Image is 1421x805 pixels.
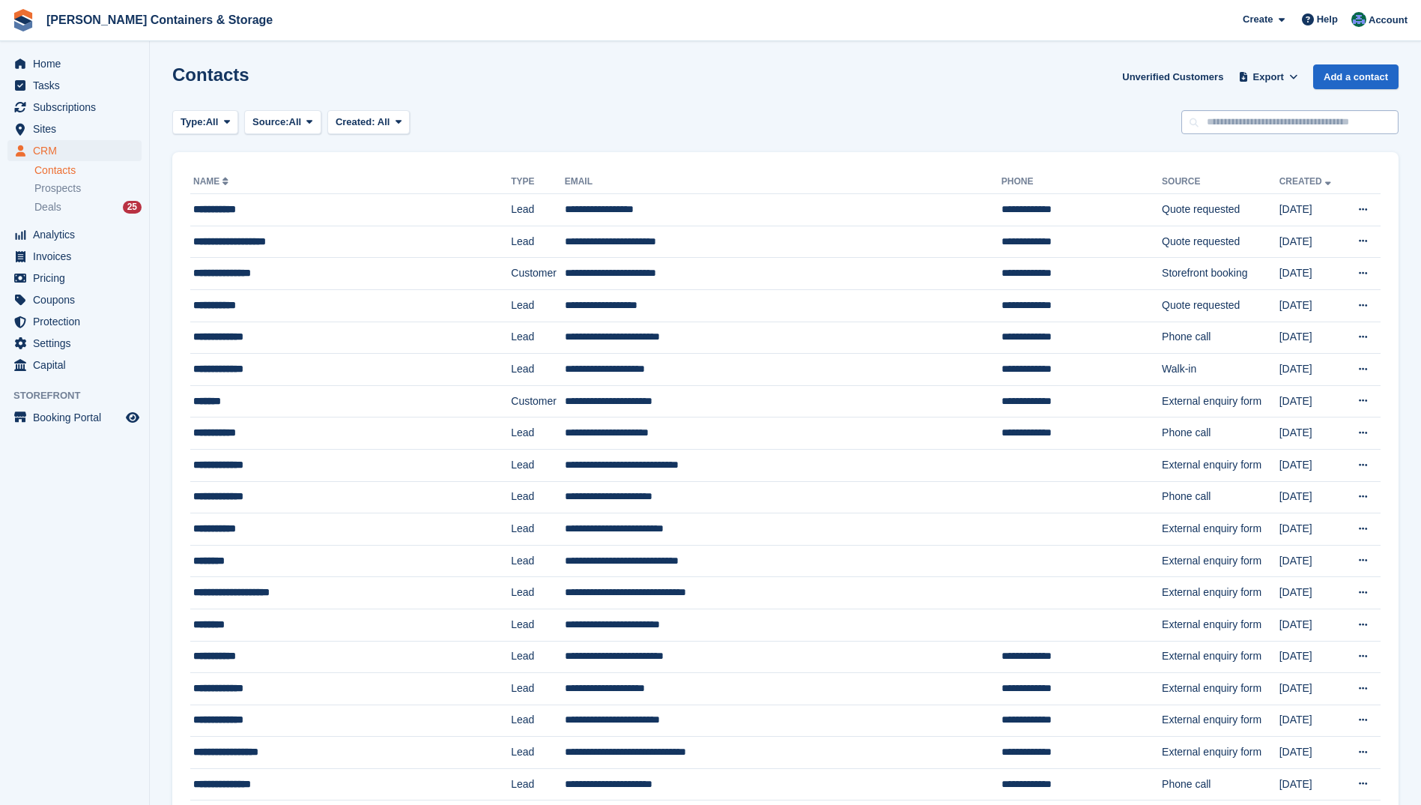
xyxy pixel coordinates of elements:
td: [DATE] [1279,737,1344,769]
a: menu [7,407,142,428]
td: Lead [511,513,564,546]
a: menu [7,140,142,161]
span: Create [1243,12,1273,27]
span: Invoices [33,246,123,267]
td: Lead [511,449,564,481]
td: External enquiry form [1162,609,1279,641]
a: menu [7,97,142,118]
button: Source: All [244,110,321,135]
td: [DATE] [1279,768,1344,801]
td: [DATE] [1279,641,1344,673]
span: Tasks [33,75,123,96]
span: Export [1253,70,1284,85]
a: menu [7,224,142,245]
td: Phone call [1162,768,1279,801]
span: Prospects [34,181,81,196]
span: Subscriptions [33,97,123,118]
td: [DATE] [1279,449,1344,481]
button: Created: All [327,110,410,135]
td: Lead [511,577,564,609]
td: Customer [511,258,564,290]
a: menu [7,246,142,267]
a: Deals 25 [34,199,142,215]
a: menu [7,75,142,96]
th: Source [1162,170,1279,194]
span: All [206,115,219,130]
th: Type [511,170,564,194]
td: [DATE] [1279,545,1344,577]
td: Walk-in [1162,354,1279,386]
button: Export [1235,64,1301,89]
img: stora-icon-8386f47178a22dfd0bd8f6a31ec36ba5ce8667c1dd55bd0f319d3a0aa187defe.svg [12,9,34,31]
td: Lead [511,673,564,705]
span: Pricing [33,268,123,289]
td: Customer [511,385,564,417]
td: [DATE] [1279,226,1344,258]
span: Coupons [33,289,123,310]
div: 25 [123,201,142,214]
a: menu [7,355,142,376]
td: Quote requested [1162,226,1279,258]
td: External enquiry form [1162,385,1279,417]
td: External enquiry form [1162,449,1279,481]
td: Quote requested [1162,194,1279,226]
td: [DATE] [1279,354,1344,386]
span: Capital [33,355,123,376]
th: Phone [1002,170,1162,194]
span: Booking Portal [33,407,123,428]
a: menu [7,268,142,289]
td: External enquiry form [1162,705,1279,737]
td: Lead [511,289,564,322]
a: menu [7,311,142,332]
td: [DATE] [1279,609,1344,641]
td: Lead [511,226,564,258]
span: Type: [181,115,206,130]
th: Email [565,170,1002,194]
a: Add a contact [1313,64,1399,89]
span: Storefront [13,388,149,403]
a: Prospects [34,181,142,196]
td: [DATE] [1279,289,1344,322]
span: Source: [252,115,288,130]
td: Lead [511,705,564,737]
td: External enquiry form [1162,577,1279,609]
td: Lead [511,417,564,450]
td: [DATE] [1279,258,1344,290]
td: [DATE] [1279,705,1344,737]
td: Phone call [1162,481,1279,513]
td: External enquiry form [1162,641,1279,673]
a: Created [1279,176,1334,187]
span: Settings [33,333,123,354]
td: [DATE] [1279,385,1344,417]
span: Analytics [33,224,123,245]
a: Name [193,176,231,187]
td: Phone call [1162,322,1279,354]
a: menu [7,118,142,139]
a: menu [7,333,142,354]
td: Lead [511,641,564,673]
span: Created: [336,116,375,127]
td: Lead [511,768,564,801]
h1: Contacts [172,64,249,85]
span: Account [1369,13,1408,28]
td: Lead [511,545,564,577]
td: [DATE] [1279,673,1344,705]
td: Lead [511,481,564,513]
td: Quote requested [1162,289,1279,322]
td: [DATE] [1279,577,1344,609]
span: Protection [33,311,123,332]
td: External enquiry form [1162,737,1279,769]
td: Lead [511,609,564,641]
span: CRM [33,140,123,161]
a: Unverified Customers [1116,64,1229,89]
td: Phone call [1162,417,1279,450]
span: All [289,115,302,130]
img: Ricky Sanmarco [1351,12,1366,27]
span: All [378,116,390,127]
span: Help [1317,12,1338,27]
button: Type: All [172,110,238,135]
td: [DATE] [1279,322,1344,354]
td: External enquiry form [1162,513,1279,546]
td: [DATE] [1279,481,1344,513]
a: menu [7,53,142,74]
